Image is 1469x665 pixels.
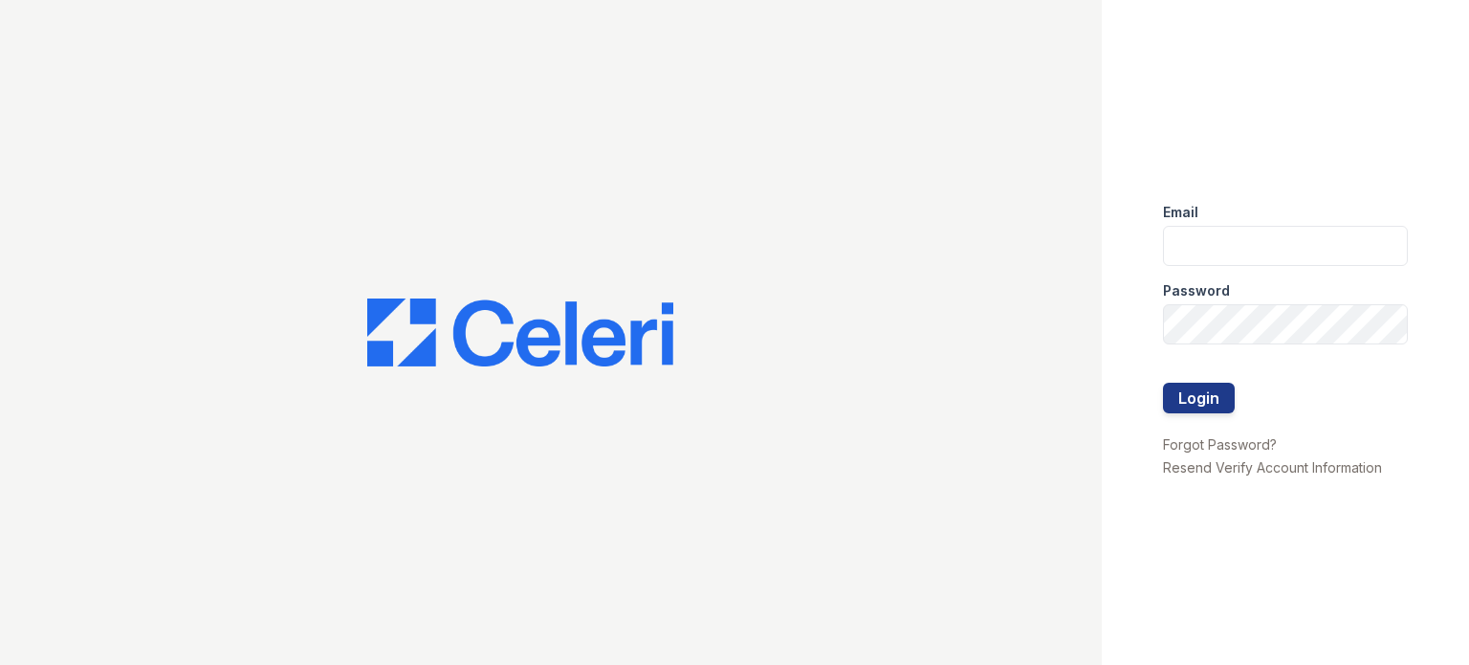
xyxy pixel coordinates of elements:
[1163,281,1230,300] label: Password
[367,299,673,367] img: CE_Logo_Blue-a8612792a0a2168367f1c8372b55b34899dd931a85d93a1a3d3e32e68fde9ad4.png
[1163,383,1235,413] button: Login
[1163,203,1198,222] label: Email
[1163,459,1382,476] a: Resend Verify Account Information
[1163,436,1277,453] a: Forgot Password?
